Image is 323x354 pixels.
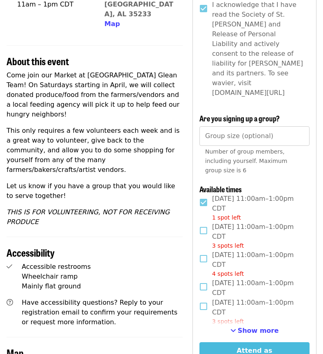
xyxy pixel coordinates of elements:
[22,272,183,281] div: Wheelchair ramp
[212,242,244,249] span: 3 spots left
[104,20,120,28] span: Map
[7,208,170,226] em: THIS IS FOR VOLUNTEERING, NOT FOR RECEIVING PRODUCE
[7,70,183,119] p: Come join our Market at [GEOGRAPHIC_DATA] Glean Team! On Saturdays starting in April, we will col...
[7,263,12,270] i: check icon
[22,262,183,272] div: Accessible restrooms
[212,318,244,325] span: 3 spots left
[22,281,183,291] div: Mainly flat ground
[212,250,303,278] span: [DATE] 11:00am–1:00pm CDT
[7,54,69,68] span: About this event
[238,327,279,334] span: Show more
[212,214,241,221] span: 1 spot left
[104,0,173,18] a: [GEOGRAPHIC_DATA], AL 35233
[230,326,279,336] button: See more timeslots
[7,245,55,259] span: Accessibility
[212,194,303,222] span: [DATE] 11:00am–1:00pm CDT
[205,148,287,174] span: Number of group members, including yourself. Maximum group size is 6
[199,184,242,194] span: Available times
[7,181,183,201] p: Let us know if you have a group that you would like to serve together!
[7,299,13,306] i: question-circle icon
[7,126,183,175] p: This only requires a few volunteers each week and is a great way to volunteer, give back to the c...
[212,222,303,250] span: [DATE] 11:00am–1:00pm CDT
[199,113,280,123] span: Are you signing up a group?
[199,126,310,146] input: [object Object]
[212,278,303,298] span: [DATE] 11:00am–1:00pm CDT
[212,298,303,326] span: [DATE] 11:00am–1:00pm CDT
[212,270,244,277] span: 4 spots left
[22,299,177,326] span: Have accessibility questions? Reply to your registration email to confirm your requirements or re...
[104,19,120,29] button: Map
